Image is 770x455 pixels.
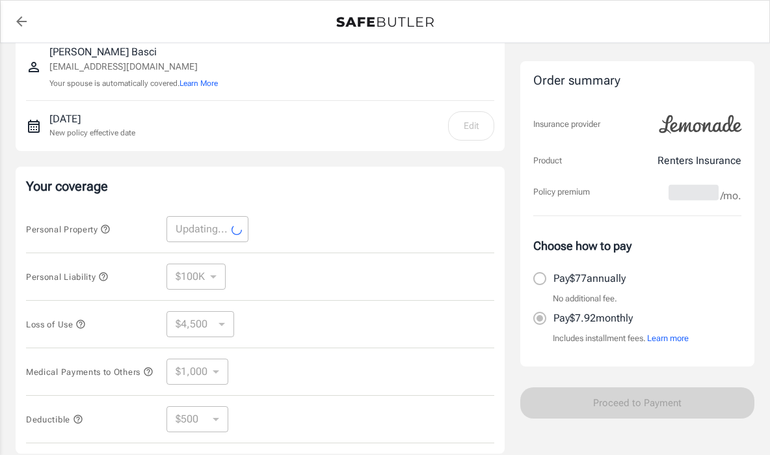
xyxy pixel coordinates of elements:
[26,411,83,427] button: Deductible
[553,271,626,286] p: Pay $77 annually
[26,118,42,134] svg: New policy start date
[26,225,111,234] span: Personal Property
[26,272,109,282] span: Personal Liability
[26,320,86,329] span: Loss of Use
[26,221,111,237] button: Personal Property
[657,153,741,169] p: Renters Insurance
[179,77,218,89] button: Learn More
[26,269,109,284] button: Personal Liability
[26,177,494,195] p: Your coverage
[533,72,741,90] div: Order summary
[336,17,434,27] img: Back to quotes
[721,187,741,205] span: /mo.
[49,44,218,60] p: [PERSON_NAME] Basci
[26,367,153,377] span: Medical Payments to Others
[652,106,749,143] img: Lemonade
[533,237,741,255] p: Choose how to pay
[533,186,590,199] p: Policy premium
[553,332,689,345] p: Includes installment fees.
[49,60,218,74] p: [EMAIL_ADDRESS][DOMAIN_NAME]
[533,154,562,167] p: Product
[8,8,34,34] a: back to quotes
[49,77,218,90] p: Your spouse is automatically covered.
[26,316,86,332] button: Loss of Use
[553,310,633,326] p: Pay $7.92 monthly
[49,127,135,139] p: New policy effective date
[553,292,617,305] p: No additional fee.
[647,332,689,345] button: Learn more
[533,118,600,131] p: Insurance provider
[26,59,42,75] svg: Insured person
[49,111,135,127] p: [DATE]
[26,415,83,424] span: Deductible
[26,364,153,379] button: Medical Payments to Others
